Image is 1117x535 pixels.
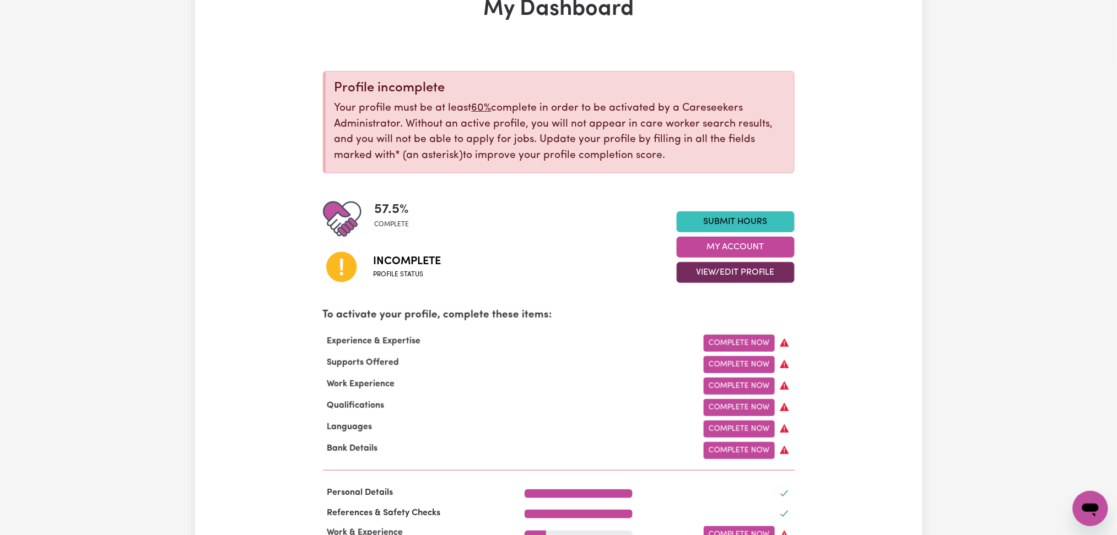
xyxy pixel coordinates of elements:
button: My Account [677,237,795,258]
a: Submit Hours [677,211,795,232]
a: Complete Now [704,335,775,352]
span: Languages [323,423,377,432]
span: Profile status [374,270,441,280]
p: Your profile must be at least complete in order to be activated by a Careseekers Administrator. W... [334,101,785,164]
span: Qualifications [323,401,389,410]
a: Complete Now [704,421,775,438]
u: 60% [472,103,492,113]
div: Profile completeness: 57.5% [375,200,418,238]
span: Experience & Expertise [323,337,425,346]
div: Profile incomplete [334,80,785,96]
button: View/Edit Profile [677,262,795,283]
span: Work Experience [323,380,400,389]
span: Personal Details [323,488,398,497]
iframe: Button to launch messaging window [1073,491,1108,526]
span: Supports Offered [323,358,404,367]
a: Complete Now [704,378,775,395]
a: Complete Now [704,356,775,373]
a: Complete Now [704,399,775,416]
span: Incomplete [374,253,441,270]
span: Bank Details [323,444,382,453]
span: an asterisk [396,150,463,161]
span: 57.5 % [375,200,409,220]
p: To activate your profile, complete these items: [323,308,795,324]
a: Complete Now [704,442,775,459]
span: complete [375,220,409,230]
span: References & Safety Checks [323,509,445,517]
